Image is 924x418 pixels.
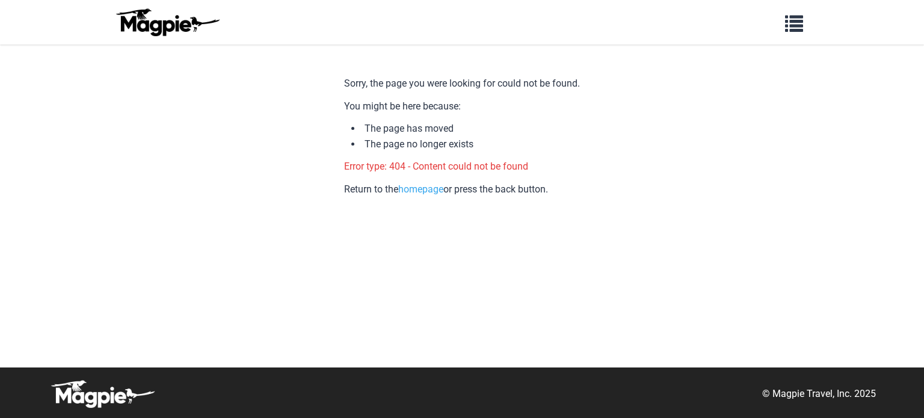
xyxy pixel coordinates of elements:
[351,137,580,152] li: The page no longer exists
[48,380,156,408] img: logo-white-d94fa1abed81b67a048b3d0f0ab5b955.png
[351,121,580,137] li: The page has moved
[398,183,443,195] a: homepage
[113,8,221,37] img: logo-ab69f6fb50320c5b225c76a69d11143b.png
[762,386,876,402] p: © Magpie Travel, Inc. 2025
[344,99,580,114] p: You might be here because:
[344,182,580,197] p: Return to the or press the back button.
[344,76,580,91] p: Sorry, the page you were looking for could not be found.
[344,159,580,174] p: Error type: 404 - Content could not be found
